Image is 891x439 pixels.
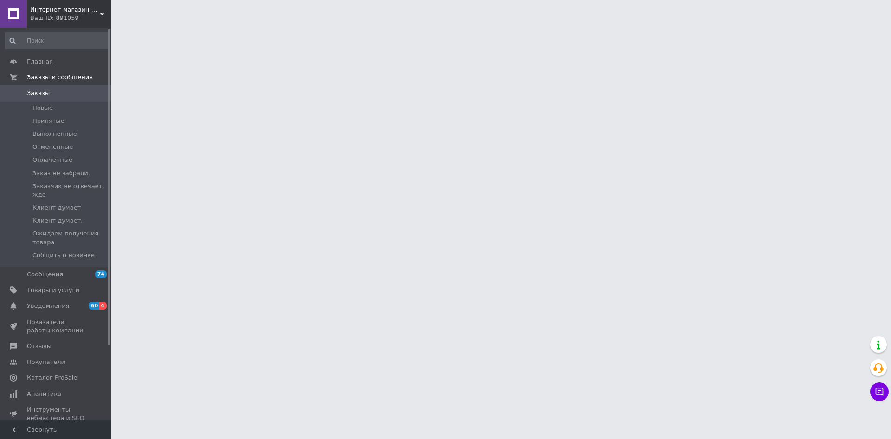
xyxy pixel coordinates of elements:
span: Оплаченные [32,156,72,164]
span: Отзывы [27,342,52,350]
span: Новые [32,104,53,112]
span: Заказы и сообщения [27,73,93,82]
span: 74 [95,270,107,278]
span: Ожидаем получения товара [32,229,109,246]
div: Ваш ID: 891059 [30,14,111,22]
input: Поиск [5,32,110,49]
span: 60 [89,302,99,310]
span: Заказы [27,89,50,97]
span: Сообщения [27,270,63,279]
button: Чат с покупателем [870,382,889,401]
span: Собщить о новинке [32,251,95,260]
span: Каталог ProSale [27,374,77,382]
span: Уведомления [27,302,69,310]
span: Принятые [32,117,65,125]
span: Покупатели [27,358,65,366]
span: Показатели работы компании [27,318,86,335]
span: Отмененные [32,143,73,151]
span: Товары и услуги [27,286,79,294]
span: Клиент думает. [32,216,83,225]
span: Заказчик не отвечает, жде [32,182,109,199]
span: Аналитика [27,390,61,398]
span: Инструменты вебмастера и SEO [27,406,86,422]
span: Интернет-магазин "1001 ТОВАР" [30,6,100,14]
span: Заказ не забрали. [32,169,90,178]
span: 4 [99,302,107,310]
span: Главная [27,57,53,66]
span: Выполненные [32,130,77,138]
span: Клиент думает [32,204,81,212]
